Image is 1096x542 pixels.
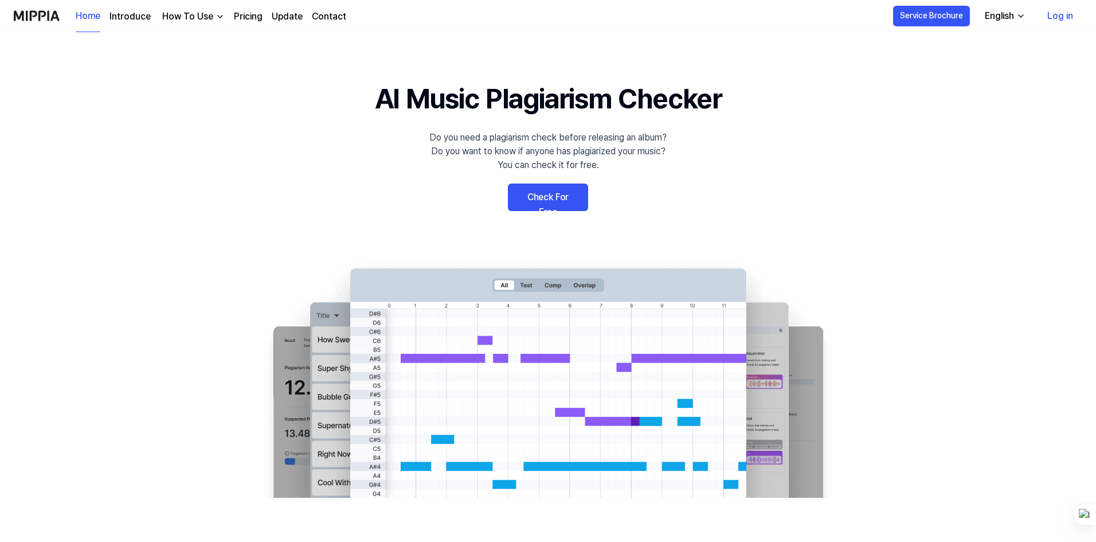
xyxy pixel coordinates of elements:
[250,257,846,498] img: main Image
[160,10,225,24] button: How To Use
[983,9,1016,23] div: English
[375,78,722,119] h1: AI Music Plagiarism Checker
[160,10,216,24] div: How To Use
[76,1,100,32] a: Home
[976,5,1032,28] button: English
[508,184,588,211] a: Check For Free
[216,12,225,21] img: down
[893,6,970,26] button: Service Brochure
[109,10,151,24] a: Introduce
[312,10,346,24] a: Contact
[234,10,263,24] a: Pricing
[429,131,667,172] div: Do you need a plagiarism check before releasing an album? Do you want to know if anyone has plagi...
[272,10,303,24] a: Update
